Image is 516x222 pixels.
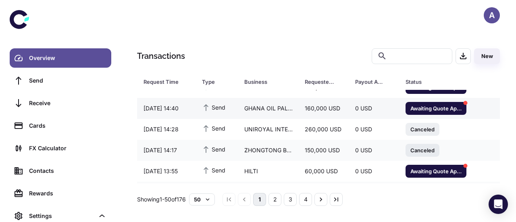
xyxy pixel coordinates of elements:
a: Cards [10,116,111,135]
span: Awaiting Quote Approval [406,167,466,175]
a: Receive [10,93,111,113]
span: Awaiting Quote Approval [406,83,466,91]
div: 0 USD [349,143,399,158]
div: [DATE] 15:00 [137,80,196,95]
span: Send [202,145,225,154]
div: Requested Amount [305,76,335,87]
div: Settings [29,212,94,220]
div: Overview [29,54,106,62]
span: Requested Amount [305,76,345,87]
button: Go to page 3 [284,193,297,206]
a: Overview [10,48,111,68]
div: Receive [29,99,106,108]
button: 50 [189,193,215,205]
button: Go to page 4 [299,193,312,206]
div: HILTI [238,164,298,179]
div: 60,000 USD [298,164,349,179]
div: Cards [29,121,106,130]
div: [DATE] 14:28 [137,122,196,137]
div: 260,000 USD [298,80,349,95]
div: FX Calculator [29,144,106,153]
span: Type [202,76,235,87]
span: Request Time [144,76,192,87]
button: A [484,7,500,23]
button: Go to next page [314,193,327,206]
a: Send [10,71,111,90]
h1: Transactions [137,50,185,62]
div: 150,000 USD [298,143,349,158]
div: [DATE] 13:55 [137,164,196,179]
span: Awaiting Quote Approval [406,104,466,112]
a: FX Calculator [10,139,111,158]
p: Showing 1-50 of 176 [137,195,186,204]
nav: pagination navigation [221,193,344,206]
span: Canceled [406,146,439,154]
button: New [474,48,500,64]
a: Rewards [10,184,111,203]
button: Go to last page [330,193,343,206]
div: Payout Amount [355,76,385,87]
div: 160,000 USD [298,101,349,116]
span: Payout Amount [355,76,396,87]
div: Request Time [144,76,182,87]
span: Status [406,76,466,87]
div: UNIROYAL INTERNATIONAL INDUSTRIES LIMITED [238,122,298,137]
div: 0 USD [349,80,399,95]
span: Send [202,82,225,91]
span: Send [202,166,225,174]
div: 0 USD [349,101,399,116]
div: ZHONGTONG BUS HONG KONG COMPANY LIMITED [238,143,298,158]
div: Type [202,76,224,87]
div: [DATE] 14:17 [137,143,196,158]
div: Open Intercom Messenger [489,195,508,214]
div: Status [406,76,456,87]
button: Go to page 2 [268,193,281,206]
div: Send [29,76,106,85]
div: 260,000 USD [298,122,349,137]
div: GHANA OIL PALM DEVELOPMENT COMPANY LIMITED [238,101,298,116]
button: page 1 [253,193,266,206]
div: Rewards [29,189,106,198]
div: 0 USD [349,164,399,179]
span: Send [202,124,225,133]
span: Send [202,103,225,112]
div: UNIROYAL INTERNATIONAL INDUSTRIES LIMITED [238,80,298,95]
span: Canceled [406,125,439,133]
a: Contacts [10,161,111,181]
div: 0 USD [349,122,399,137]
div: [DATE] 14:40 [137,101,196,116]
div: Contacts [29,166,106,175]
